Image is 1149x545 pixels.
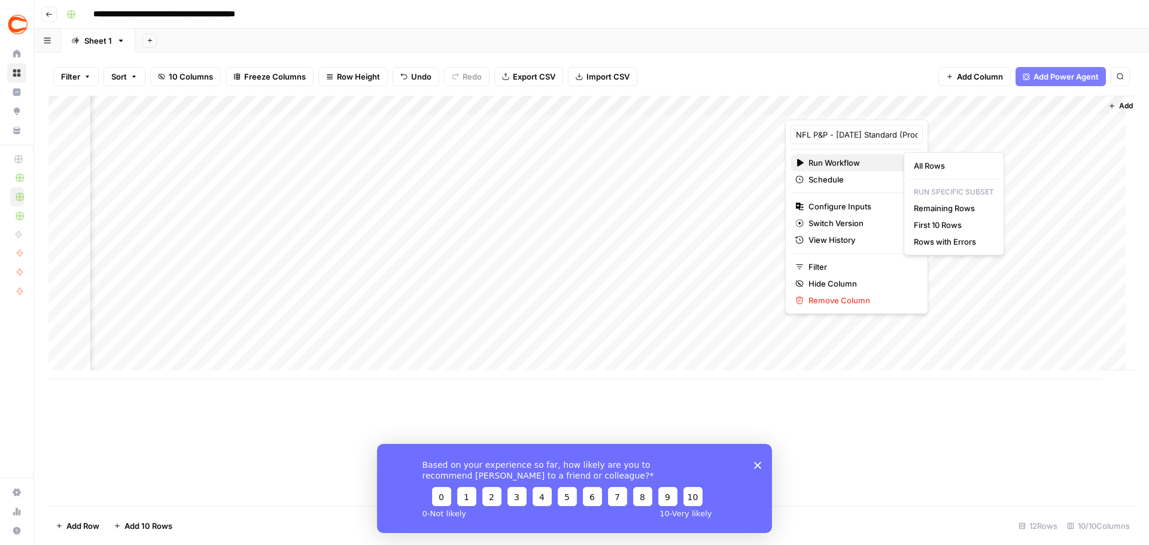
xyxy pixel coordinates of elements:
[808,157,901,169] span: Run Workflow
[914,219,989,231] span: First 10 Rows
[377,444,772,533] iframe: Survey from AirOps
[914,236,989,248] span: Rows with Errors
[914,202,989,214] span: Remaining Rows
[914,160,989,172] span: All Rows
[909,184,999,200] p: Run Specific Subset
